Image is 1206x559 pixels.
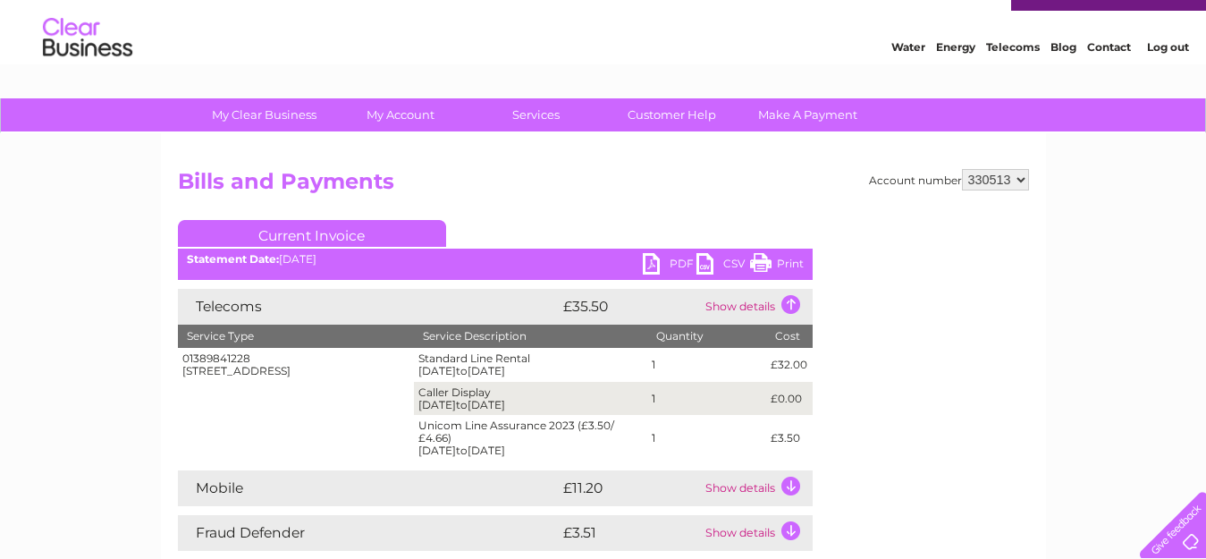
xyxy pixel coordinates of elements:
a: Telecoms [986,76,1040,89]
td: Mobile [178,470,559,506]
td: £32.00 [766,348,812,382]
a: My Clear Business [190,98,338,131]
td: 1 [647,415,766,461]
img: logo.png [42,47,133,101]
a: Contact [1087,76,1131,89]
td: Show details [701,470,813,506]
div: Account number [869,169,1029,191]
th: Service Description [414,325,647,348]
td: Show details [701,515,813,551]
td: Caller Display [DATE] [DATE] [414,382,647,416]
td: £11.20 [559,470,701,506]
td: Telecoms [178,289,559,325]
a: My Account [326,98,474,131]
th: Quantity [647,325,766,348]
a: Current Invoice [178,220,446,247]
a: Water [891,76,925,89]
span: to [456,444,468,457]
td: 1 [647,348,766,382]
a: Energy [936,76,975,89]
a: Print [750,253,804,279]
a: PDF [643,253,696,279]
td: Show details [701,289,813,325]
td: Standard Line Rental [DATE] [DATE] [414,348,647,382]
a: Blog [1050,76,1076,89]
div: Clear Business is a trading name of Verastar Limited (registered in [GEOGRAPHIC_DATA] No. 3667643... [181,10,1026,87]
th: Service Type [178,325,414,348]
td: £3.51 [559,515,701,551]
a: CSV [696,253,750,279]
div: 01389841228 [STREET_ADDRESS] [182,352,409,377]
td: £35.50 [559,289,701,325]
span: to [456,364,468,377]
td: Unicom Line Assurance 2023 (£3.50/£4.66) [DATE] [DATE] [414,415,647,461]
a: Log out [1147,76,1189,89]
a: 0333 014 3131 [869,9,992,31]
div: [DATE] [178,253,813,266]
a: Customer Help [598,98,746,131]
a: Make A Payment [734,98,881,131]
span: to [456,398,468,411]
td: £0.00 [766,382,812,416]
a: Services [462,98,610,131]
td: 1 [647,382,766,416]
b: Statement Date: [187,252,279,266]
td: £3.50 [766,415,812,461]
th: Cost [766,325,812,348]
td: Fraud Defender [178,515,559,551]
h2: Bills and Payments [178,169,1029,203]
